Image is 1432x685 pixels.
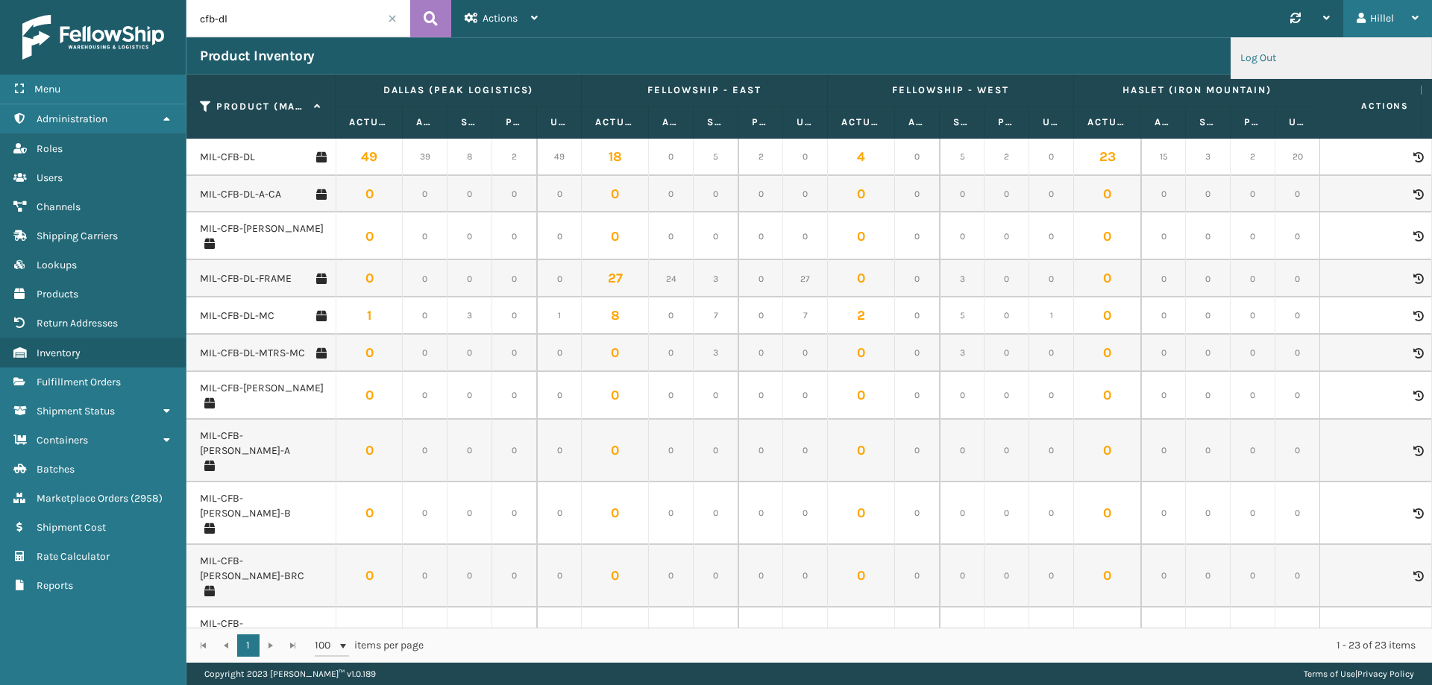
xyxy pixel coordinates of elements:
td: 0 [1074,545,1141,607]
a: MIL-CFB-[PERSON_NAME]-BRC [200,554,327,584]
td: 0 [783,372,828,420]
td: 0 [582,607,649,670]
td: 0 [895,372,940,420]
a: MIL-CFB-DL-MC [200,309,274,323]
td: 0 [895,482,940,545]
td: 0 [895,297,940,335]
label: Pending [506,116,523,129]
label: Safety [461,116,478,129]
label: Unallocated [1289,116,1306,129]
td: 5 [940,297,984,335]
td: 0 [694,482,738,545]
td: 0 [895,420,940,482]
span: ( 2958 ) [131,492,163,505]
td: 0 [984,420,1029,482]
td: 15 [1141,139,1186,176]
td: 0 [1029,420,1074,482]
td: 0 [1186,607,1231,670]
td: 0 [984,545,1029,607]
td: 0 [828,545,895,607]
td: 0 [895,260,940,297]
label: Actual Quantity [349,116,389,129]
h3: Product Inventory [200,47,315,65]
td: 0 [1029,607,1074,670]
span: Products [37,288,78,300]
td: 0 [403,335,447,372]
td: 0 [537,212,582,260]
td: 0 [1275,176,1320,213]
td: 0 [738,176,783,213]
td: 0 [738,212,783,260]
div: | [1304,663,1414,685]
td: 0 [1231,335,1275,372]
td: 23 [1074,139,1141,176]
span: Channels [37,201,81,213]
td: 2 [492,139,537,176]
td: 0 [582,176,649,213]
td: 0 [537,176,582,213]
label: Actual Quantity [1087,116,1127,129]
td: 0 [447,372,492,420]
td: 0 [492,176,537,213]
td: 0 [537,607,582,670]
td: 0 [1074,260,1141,297]
td: 1 [336,297,403,335]
td: 0 [1141,260,1186,297]
td: 0 [447,260,492,297]
td: 0 [828,607,895,670]
span: Administration [37,113,107,125]
td: 0 [649,482,694,545]
td: 0 [1074,212,1141,260]
td: 0 [1029,260,1074,297]
td: 3 [940,335,984,372]
td: 0 [649,545,694,607]
a: MIL-CFB-DL-MTRS-MC [200,346,305,361]
label: Pending [998,116,1015,129]
td: 0 [1231,482,1275,545]
span: Marketplace Orders [37,492,128,505]
label: Product (MAIN SKU) [216,100,307,113]
label: Fellowship - West [841,83,1060,97]
td: 0 [403,176,447,213]
div: 1 - 23 of 23 items [445,638,1416,653]
td: 0 [1231,260,1275,297]
td: 0 [403,372,447,420]
td: 0 [1141,297,1186,335]
td: 0 [336,212,403,260]
td: 0 [403,297,447,335]
td: 0 [984,260,1029,297]
span: Shipment Cost [37,521,106,534]
td: 0 [1275,545,1320,607]
span: Return Addresses [37,317,118,329]
label: Actual Quantity [595,116,635,129]
a: Privacy Policy [1357,669,1414,679]
td: 0 [783,607,828,670]
td: 0 [984,335,1029,372]
td: 0 [1186,297,1231,335]
td: 0 [1275,372,1320,420]
td: 0 [582,372,649,420]
label: Available [416,116,433,129]
td: 0 [1074,297,1141,335]
td: 2 [828,297,895,335]
a: 1 [237,634,260,657]
a: MIL-CFB-[PERSON_NAME] [200,221,324,236]
td: 0 [738,420,783,482]
td: 0 [1231,297,1275,335]
td: 0 [783,139,828,176]
td: 0 [649,139,694,176]
td: 0 [403,607,447,670]
td: 3 [447,297,492,335]
td: 0 [984,297,1029,335]
td: 0 [649,176,694,213]
td: 0 [828,212,895,260]
td: 0 [940,372,984,420]
td: 0 [447,482,492,545]
td: 0 [738,607,783,670]
td: 0 [1231,420,1275,482]
td: 0 [940,212,984,260]
span: Inventory [37,347,81,359]
td: 0 [828,260,895,297]
span: Shipment Status [37,405,115,417]
td: 0 [895,335,940,372]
